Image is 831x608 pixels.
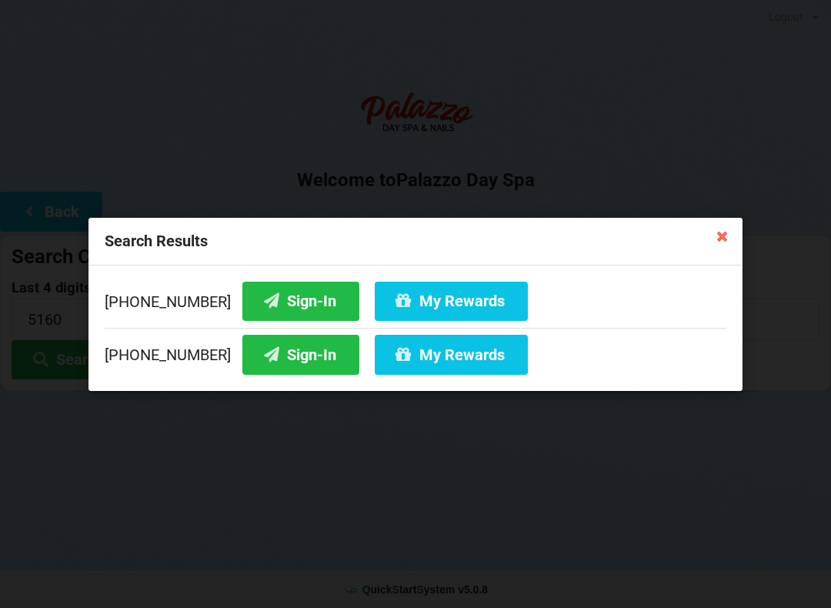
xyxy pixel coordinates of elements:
button: My Rewards [375,335,528,374]
button: Sign-In [242,335,359,374]
div: [PHONE_NUMBER] [105,281,726,327]
button: My Rewards [375,281,528,320]
div: Search Results [88,218,743,266]
button: Sign-In [242,281,359,320]
div: [PHONE_NUMBER] [105,327,726,374]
